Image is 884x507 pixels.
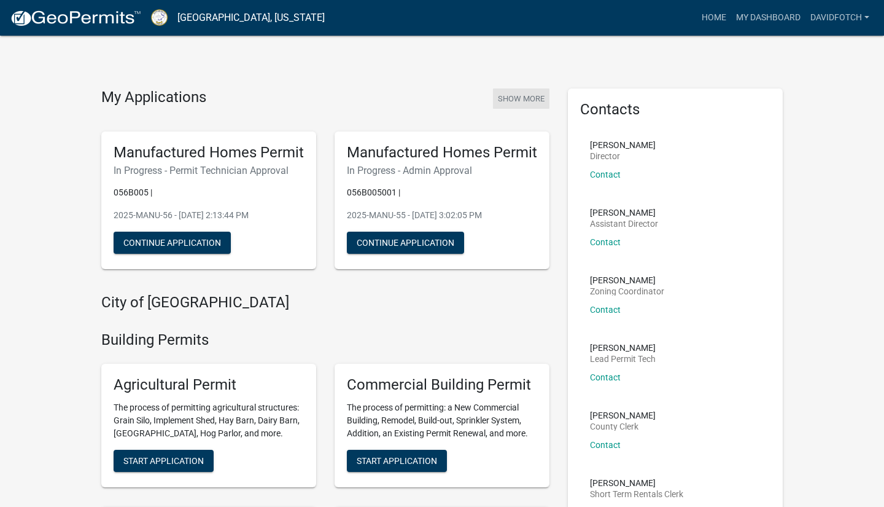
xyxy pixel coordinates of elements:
[590,440,621,450] a: Contact
[347,186,537,199] p: 056B005001 |
[590,141,656,149] p: [PERSON_NAME]
[493,88,549,109] button: Show More
[731,6,805,29] a: My Dashboard
[101,294,549,312] h4: City of [GEOGRAPHIC_DATA]
[347,450,447,472] button: Start Application
[590,344,656,352] p: [PERSON_NAME]
[101,331,549,349] h4: Building Permits
[114,450,214,472] button: Start Application
[114,186,304,199] p: 056B005 |
[590,305,621,315] a: Contact
[590,287,664,296] p: Zoning Coordinator
[590,208,658,217] p: [PERSON_NAME]
[114,209,304,222] p: 2025-MANU-56 - [DATE] 2:13:44 PM
[590,237,621,247] a: Contact
[101,88,206,107] h4: My Applications
[347,376,537,394] h5: Commercial Building Permit
[805,6,874,29] a: davidfotch
[697,6,731,29] a: Home
[347,209,537,222] p: 2025-MANU-55 - [DATE] 3:02:05 PM
[590,170,621,179] a: Contact
[580,101,770,119] h5: Contacts
[114,144,304,162] h5: Manufactured Homes Permit
[151,9,168,26] img: Putnam County, Georgia
[347,165,537,176] h6: In Progress - Admin Approval
[590,152,656,160] p: Director
[590,490,683,498] p: Short Term Rentals Clerk
[177,7,325,28] a: [GEOGRAPHIC_DATA], [US_STATE]
[123,455,204,465] span: Start Application
[347,144,537,162] h5: Manufactured Homes Permit
[590,276,664,285] p: [PERSON_NAME]
[347,232,464,254] button: Continue Application
[357,455,437,465] span: Start Application
[114,401,304,440] p: The process of permitting agricultural structures: Grain Silo, Implement Shed, Hay Barn, Dairy Ba...
[347,401,537,440] p: The process of permitting: a New Commercial Building, Remodel, Build-out, Sprinkler System, Addit...
[114,232,231,254] button: Continue Application
[114,376,304,394] h5: Agricultural Permit
[590,355,656,363] p: Lead Permit Tech
[590,422,656,431] p: County Clerk
[590,219,658,228] p: Assistant Director
[590,372,621,382] a: Contact
[114,165,304,176] h6: In Progress - Permit Technician Approval
[590,479,683,487] p: [PERSON_NAME]
[590,411,656,420] p: [PERSON_NAME]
